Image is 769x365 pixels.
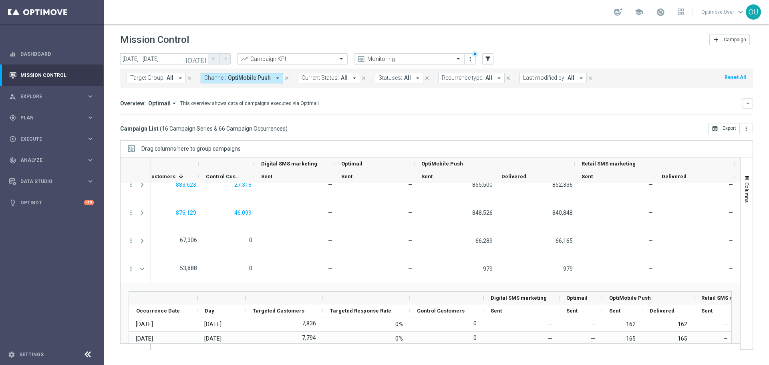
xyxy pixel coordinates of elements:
[222,56,228,62] i: arrow_forward
[206,173,240,179] span: Control Customers
[360,74,367,83] button: close
[187,75,192,81] i: close
[87,156,94,164] i: keyboard_arrow_right
[9,157,95,163] div: track_changes Analyze keyboard_arrow_right
[121,255,151,283] div: Press SPACE to select this row.
[9,136,95,142] button: play_circle_outline Execute keyboard_arrow_right
[556,238,573,244] span: 66,165
[708,125,753,131] multiple-options-button: Export to CSV
[588,75,593,81] i: close
[127,265,135,272] i: more_vert
[341,161,362,167] span: Optimail
[694,317,735,331] div: —
[9,157,87,164] div: Analyze
[475,238,493,244] span: 66,289
[127,73,186,83] button: Target Group: All arrow_drop_down
[467,56,473,62] i: more_vert
[120,100,146,107] h3: Overview:
[9,93,95,100] button: person_search Explore keyboard_arrow_right
[148,100,171,107] span: Optimail
[395,321,403,328] div: 0%
[121,171,151,199] div: Press SPACE to select this row.
[20,43,94,65] a: Dashboard
[20,192,84,213] a: Optibot
[484,55,491,63] i: filter_alt
[162,125,286,132] span: 16 Campaign Series & 66 Campaign Occurrences
[127,181,135,188] i: more_vert
[483,317,559,331] div: —
[483,266,493,272] span: 979
[302,75,339,81] span: Current Status:
[9,178,87,185] div: Data Studio
[648,181,653,188] span: —
[354,53,465,65] ng-select: Monitoring
[184,53,208,65] button: [DATE]
[357,55,365,63] i: preview
[201,73,283,83] button: Channel: OptiMobile Push arrow_drop_down
[204,321,221,328] div: Monday
[261,161,317,167] span: Digital SMS marketing
[404,75,411,81] span: All
[438,73,505,83] button: Recurrence type: All arrow_drop_down
[361,75,366,81] i: close
[414,75,421,82] i: arrow_drop_down
[408,210,413,216] span: —
[283,74,290,83] button: close
[9,72,95,79] button: Mission Control
[552,210,573,216] span: 840,848
[559,332,602,346] div: —
[566,295,588,301] span: Optimail
[375,73,423,83] button: Statuses: All arrow_drop_down
[505,74,512,83] button: close
[9,114,87,121] div: Plan
[127,237,135,244] button: more_vert
[472,181,493,188] span: 855,500
[395,335,403,342] div: 0%
[136,308,180,314] span: Occurrence Date
[205,308,214,314] span: Day
[650,308,674,314] span: Delivered
[642,317,694,331] div: 162
[20,94,87,99] span: Explore
[421,173,433,179] span: Sent
[328,238,332,244] span: —
[473,320,477,327] label: 0
[472,210,493,216] span: 848,526
[9,115,95,121] button: gps_fixed Plan keyboard_arrow_right
[120,125,288,132] h3: Campaign List
[701,308,713,314] span: Sent
[712,125,718,132] i: open_in_browser
[341,75,348,81] span: All
[87,177,94,185] i: keyboard_arrow_right
[9,200,95,206] button: lightbulb Optibot +10
[351,75,358,82] i: arrow_drop_down
[9,50,16,58] i: equalizer
[609,308,620,314] span: Sent
[743,125,749,132] i: more_vert
[9,51,95,57] button: equalizer Dashboard
[648,266,653,272] span: —
[330,308,391,314] span: Targeted Response Rate
[709,34,750,45] button: add Campaign
[249,236,252,244] label: 0
[160,125,162,132] span: (
[466,54,474,64] button: more_vert
[713,36,719,43] i: add
[171,100,178,107] i: arrow_drop_down
[167,75,173,81] span: *HOLD OUT* USR Media -- BTS Recapture *HOLD OUT* 20250703_PUSH_Android _LoyaltyBTS_30%BIPSchoolSu...
[491,295,547,301] span: Digital SMS marketing
[729,181,733,188] span: —
[745,101,751,106] i: keyboard_arrow_down
[746,4,761,20] div: OU
[211,56,217,62] i: arrow_back
[609,295,651,301] span: OptiMobile Push
[120,53,208,65] input: Select date range
[136,335,153,342] div: 09 Sep 2025
[9,93,16,100] i: person_search
[204,75,226,81] span: Channel:
[708,123,740,134] button: open_in_browser Export
[8,351,15,358] i: settings
[240,55,248,63] i: trending_up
